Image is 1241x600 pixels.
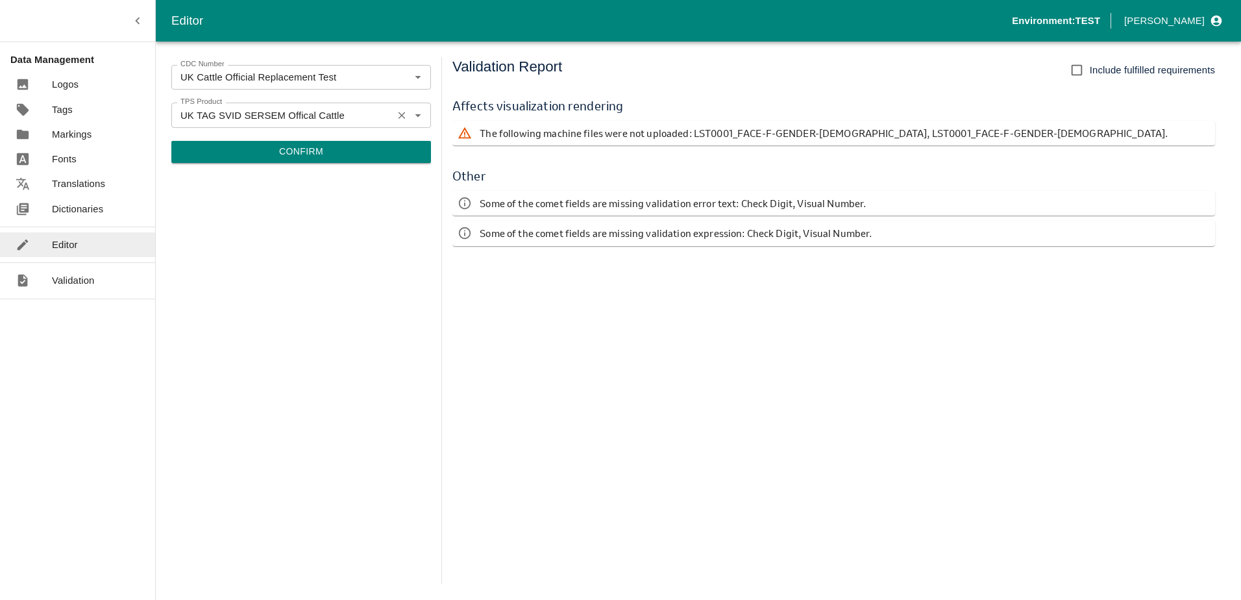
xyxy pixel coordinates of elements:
p: Logos [52,77,79,92]
p: Validation [52,273,95,288]
p: Tags [52,103,73,117]
label: CDC Number [180,59,225,69]
h6: Other [452,166,1215,186]
p: Environment: TEST [1012,14,1100,28]
p: Data Management [10,53,155,67]
button: profile [1119,10,1225,32]
p: Markings [52,127,92,142]
p: Editor [52,238,78,252]
button: Open [410,69,426,86]
div: Editor [171,11,1012,31]
p: Dictionaries [52,202,103,216]
h5: Validation Report [452,57,562,83]
p: The following machine files were not uploaded: LST0001_FACE-F-GENDER-[DEMOGRAPHIC_DATA], LST0001_... [480,126,1168,140]
p: Some of the comet fields are missing validation expression: Check Digit, Visual Number. [480,226,872,240]
span: Include fulfilled requirements [1090,63,1215,77]
label: TPS Product [180,97,222,107]
button: Confirm [171,141,431,163]
p: [PERSON_NAME] [1124,14,1205,28]
button: Open [410,106,426,123]
h6: Affects visualization rendering [452,96,1215,116]
button: Clear [393,106,411,124]
p: Some of the comet fields are missing validation error text: Check Digit, Visual Number. [480,196,866,210]
p: Fonts [52,152,77,166]
p: Translations [52,177,105,191]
